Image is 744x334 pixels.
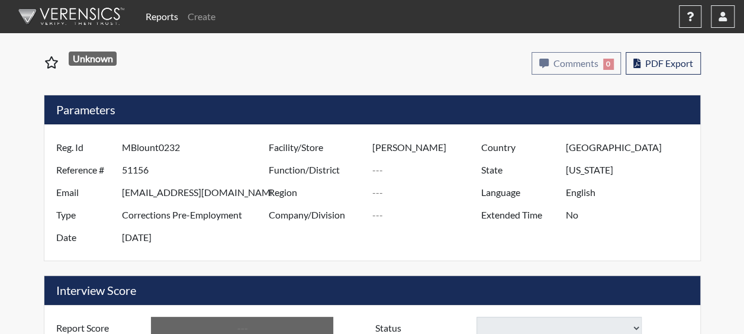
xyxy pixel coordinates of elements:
[532,52,621,75] button: Comments0
[122,204,272,226] input: ---
[122,181,272,204] input: ---
[47,136,122,159] label: Reg. Id
[260,136,372,159] label: Facility/Store
[122,159,272,181] input: ---
[183,5,220,28] a: Create
[122,136,272,159] input: ---
[372,204,484,226] input: ---
[260,159,372,181] label: Function/District
[472,136,566,159] label: Country
[626,52,701,75] button: PDF Export
[372,136,484,159] input: ---
[47,159,122,181] label: Reference #
[472,204,566,226] label: Extended Time
[47,226,122,249] label: Date
[566,159,697,181] input: ---
[44,276,700,305] h5: Interview Score
[260,181,372,204] label: Region
[141,5,183,28] a: Reports
[472,159,566,181] label: State
[566,136,697,159] input: ---
[566,181,697,204] input: ---
[372,181,484,204] input: ---
[553,57,598,69] span: Comments
[472,181,566,204] label: Language
[44,95,700,124] h5: Parameters
[260,204,372,226] label: Company/Division
[372,159,484,181] input: ---
[122,226,272,249] input: ---
[566,204,697,226] input: ---
[47,204,122,226] label: Type
[645,57,693,69] span: PDF Export
[69,52,117,66] span: Unknown
[603,59,613,69] span: 0
[47,181,122,204] label: Email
